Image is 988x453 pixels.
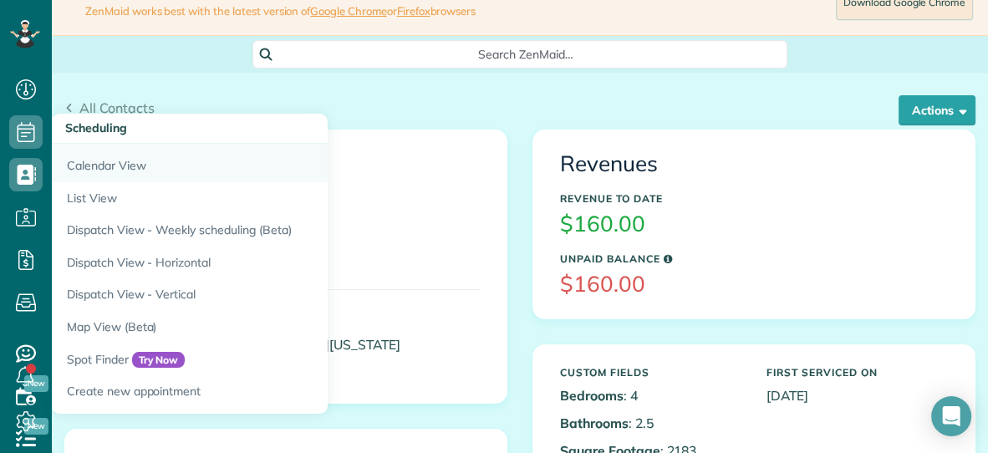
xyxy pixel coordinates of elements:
a: Create new appointment [52,375,470,414]
h3: $160.00 [560,212,948,237]
span: Try Now [132,352,186,369]
a: Dispatch View - Horizontal [52,247,470,279]
p: : 2.5 [560,414,741,433]
h5: Revenue to Date [560,193,948,204]
b: Bedrooms [560,387,624,404]
b: Bathrooms [560,415,629,431]
div: Open Intercom Messenger [931,396,971,436]
a: Map View (Beta) [52,311,470,344]
span: ZenMaid works best with the latest version of or browsers [85,4,476,18]
h3: Revenues [560,152,948,176]
a: Dispatch View - Vertical [52,278,470,311]
span: Scheduling [65,120,127,135]
h3: $160.00 [560,272,948,297]
span: All Contacts [79,99,155,116]
h5: Custom Fields [560,367,741,378]
h5: Unpaid Balance [560,253,948,264]
a: All Contacts [64,98,155,118]
h5: First Serviced On [766,367,948,378]
button: Actions [899,95,975,125]
a: Spot FinderTry Now [52,344,470,376]
a: Firefox [397,4,430,18]
a: List View [52,182,470,215]
p: : 4 [560,386,741,405]
a: Dispatch View - Weekly scheduling (Beta) [52,214,470,247]
a: Google Chrome [310,4,387,18]
a: Calendar View [52,144,470,182]
p: [DATE] [766,386,948,405]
